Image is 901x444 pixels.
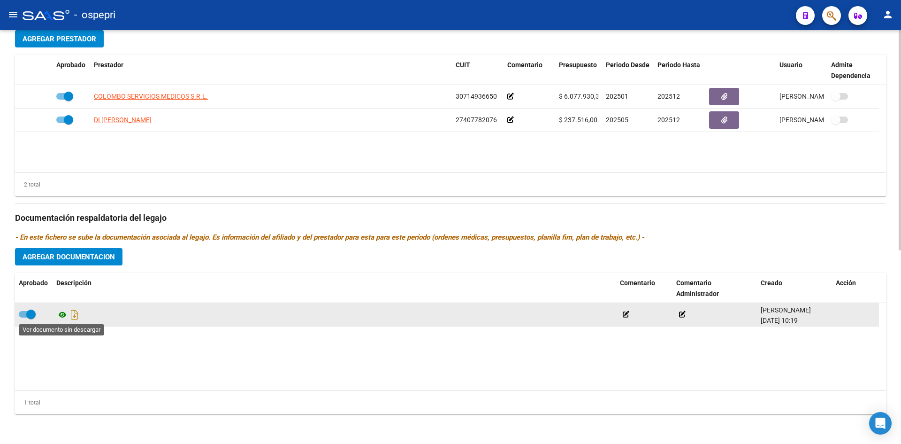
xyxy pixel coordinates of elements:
span: CUIT [456,61,470,69]
datatable-header-cell: CUIT [452,55,504,86]
span: 30714936650 [456,93,497,100]
mat-icon: person [882,9,893,20]
span: [DATE] 10:19 [761,317,798,324]
span: Admite Dependencia [831,61,870,79]
datatable-header-cell: Acción [832,273,879,304]
datatable-header-cell: Presupuesto [555,55,602,86]
datatable-header-cell: Periodo Desde [602,55,654,86]
span: Usuario [779,61,802,69]
span: [PERSON_NAME] [DATE] [779,93,853,100]
span: Acción [836,279,856,287]
datatable-header-cell: Periodo Hasta [654,55,705,86]
span: Agregar Documentacion [23,253,115,261]
span: $ 6.077.930,32 [559,93,603,100]
datatable-header-cell: Prestador [90,55,452,86]
div: 1 total [15,397,40,408]
datatable-header-cell: Admite Dependencia [827,55,879,86]
i: - En este fichero se sube la documentación asociada al legajo. Es información del afiliado y del ... [15,233,644,241]
h3: Documentación respaldatoria del legajo [15,211,886,225]
button: Agregar Documentacion [15,248,122,265]
span: 27407782076 [456,116,497,124]
span: 202501 [606,93,628,100]
datatable-header-cell: Aprobado [53,55,90,86]
span: 202512 [657,93,680,100]
span: Aprobado [56,61,85,69]
span: Presupuesto [559,61,597,69]
mat-icon: menu [8,9,19,20]
datatable-header-cell: Aprobado [15,273,53,304]
span: $ 237.516,00 [559,116,597,124]
span: Comentario Administrador [676,279,719,297]
span: DI [PERSON_NAME] [94,116,152,124]
span: 202505 [606,116,628,124]
datatable-header-cell: Comentario [616,273,672,304]
datatable-header-cell: Usuario [776,55,827,86]
button: Agregar Prestador [15,30,104,47]
datatable-header-cell: Descripción [53,273,616,304]
span: - ospepri [74,5,115,25]
span: Prestador [94,61,123,69]
span: Aprobado [19,279,48,287]
datatable-header-cell: Creado [757,273,832,304]
span: Comentario [507,61,542,69]
span: Periodo Hasta [657,61,700,69]
span: Descripción [56,279,92,287]
span: [PERSON_NAME] [DATE] [779,116,853,124]
div: Open Intercom Messenger [869,412,892,435]
span: Agregar Prestador [23,35,96,43]
i: Descargar documento [69,307,81,322]
span: Periodo Desde [606,61,649,69]
span: Creado [761,279,782,287]
datatable-header-cell: Comentario Administrador [672,273,757,304]
div: 2 total [15,179,40,190]
span: COLOMBO SERVICIOS MEDICOS S.R.L. [94,93,208,100]
datatable-header-cell: Comentario [504,55,555,86]
span: 202512 [657,116,680,124]
span: [PERSON_NAME] [761,306,811,314]
span: Comentario [620,279,655,287]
